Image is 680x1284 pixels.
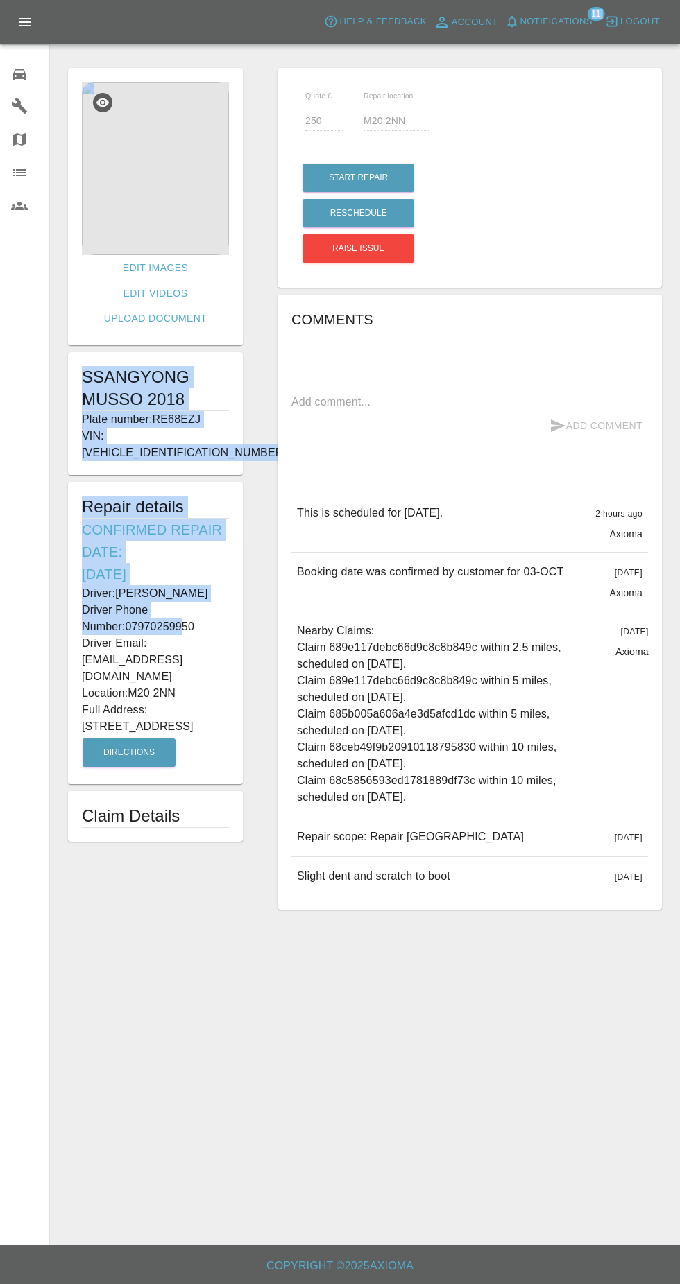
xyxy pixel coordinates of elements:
[83,738,176,767] button: Directions
[452,15,498,31] span: Account
[303,234,414,263] button: Raise issue
[615,568,643,578] span: [DATE]
[321,11,430,33] button: Help & Feedback
[11,1256,669,1276] h6: Copyright © 2025 Axioma
[305,92,332,100] span: Quote £
[82,496,229,518] h5: Repair details
[615,645,649,659] p: Axioma
[297,828,524,845] p: Repair scope: Repair [GEOGRAPHIC_DATA]
[82,428,229,461] p: VIN: [VEHICLE_IDENTIFICATION_NUMBER]
[339,14,426,30] span: Help & Feedback
[609,586,643,600] p: Axioma
[297,868,450,885] p: Slight dent and scratch to boot
[82,702,229,735] p: Full Address: [STREET_ADDRESS]
[615,833,643,842] span: [DATE]
[297,623,604,806] p: Nearby Claims: Claim 689e117debc66d9c8c8b849c within 2.5 miles, scheduled on [DATE]. Claim 689e11...
[502,11,596,33] button: Notifications
[520,14,593,30] span: Notifications
[621,627,649,636] span: [DATE]
[117,255,194,281] a: Edit Images
[291,309,648,331] h6: Comments
[364,92,414,100] span: Repair location
[587,7,604,21] span: 11
[303,199,414,227] button: Reschedule
[82,411,229,428] p: Plate number: RE68EZJ
[595,509,643,519] span: 2 hours ago
[82,585,229,602] p: Driver: [PERSON_NAME]
[82,805,229,827] h1: Claim Details
[82,82,229,255] img: 07ce3470-ab9b-47cc-ac62-a4a76d0c3ffd
[82,519,229,585] h6: Confirmed Repair Date: [DATE]
[82,635,229,685] p: Driver Email: [EMAIL_ADDRESS][DOMAIN_NAME]
[430,11,502,33] a: Account
[99,306,212,331] a: Upload Document
[620,14,660,30] span: Logout
[8,6,42,39] button: Open drawer
[297,564,563,580] p: Booking date was confirmed by customer for 03-OCT
[303,164,414,192] button: Start Repair
[615,872,643,882] span: [DATE]
[118,281,194,306] a: Edit Videos
[82,366,229,410] h1: SSANGYONG MUSSO 2018
[602,11,663,33] button: Logout
[297,505,443,521] p: This is scheduled for [DATE].
[609,527,643,541] p: Axioma
[82,685,229,702] p: Location: M20 2NN
[82,602,229,635] p: Driver Phone Number: 07970259950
